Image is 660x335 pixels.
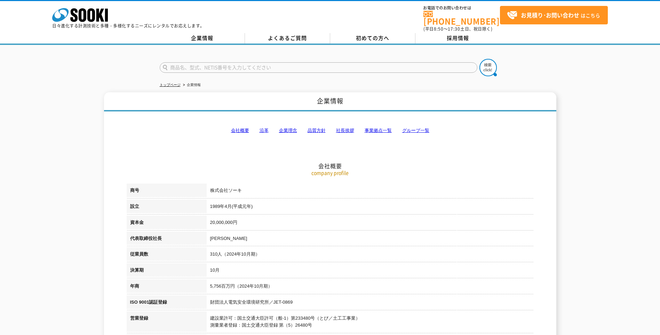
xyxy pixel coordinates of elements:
[127,200,207,216] th: 設立
[127,279,207,295] th: 年商
[160,33,245,44] a: 企業情報
[231,128,249,133] a: 会社概要
[415,33,501,44] a: 採用情報
[521,11,579,19] strong: お見積り･お問い合わせ
[479,59,497,76] img: btn_search.png
[182,81,201,89] li: 企業情報
[207,200,534,216] td: 1989年4月(平成元年)
[308,128,326,133] a: 品質方針
[207,311,534,335] td: 建設業許可：国土交通大臣許可（般-1）第233480号（とび／土工工事業） 測量業者登録：国土交通大臣登録 第（5）26480号
[207,216,534,232] td: 20,000,000円
[127,295,207,311] th: ISO 9001認証登録
[127,263,207,279] th: 決算期
[127,247,207,263] th: 従業員数
[356,34,389,42] span: 初めての方へ
[104,92,556,111] h1: 企業情報
[207,247,534,263] td: 310人（2024年10月期）
[330,33,415,44] a: 初めての方へ
[207,279,534,295] td: 5,756百万円（2024年10月期）
[260,128,269,133] a: 沿革
[207,263,534,279] td: 10月
[336,128,354,133] a: 社長挨拶
[279,128,297,133] a: 企業理念
[423,6,500,10] span: お電話でのお問い合わせは
[160,83,181,87] a: トップページ
[207,232,534,248] td: [PERSON_NAME]
[507,10,600,21] span: はこちら
[423,11,500,25] a: [PHONE_NUMBER]
[500,6,608,24] a: お見積り･お問い合わせはこちら
[245,33,330,44] a: よくあるご質問
[127,311,207,335] th: 営業登録
[365,128,392,133] a: 事業拠点一覧
[207,295,534,311] td: 財団法人電気安全環境研究所／JET-0869
[448,26,460,32] span: 17:30
[52,24,205,28] p: 日々進化する計測技術と多種・多様化するニーズにレンタルでお応えします。
[207,184,534,200] td: 株式会社ソーキ
[423,26,492,32] span: (平日 ～ 土日、祝日除く)
[127,169,534,177] p: company profile
[127,184,207,200] th: 商号
[434,26,444,32] span: 8:50
[127,216,207,232] th: 資本金
[402,128,429,133] a: グループ一覧
[127,93,534,170] h2: 会社概要
[160,62,477,73] input: 商品名、型式、NETIS番号を入力してください
[127,232,207,248] th: 代表取締役社長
